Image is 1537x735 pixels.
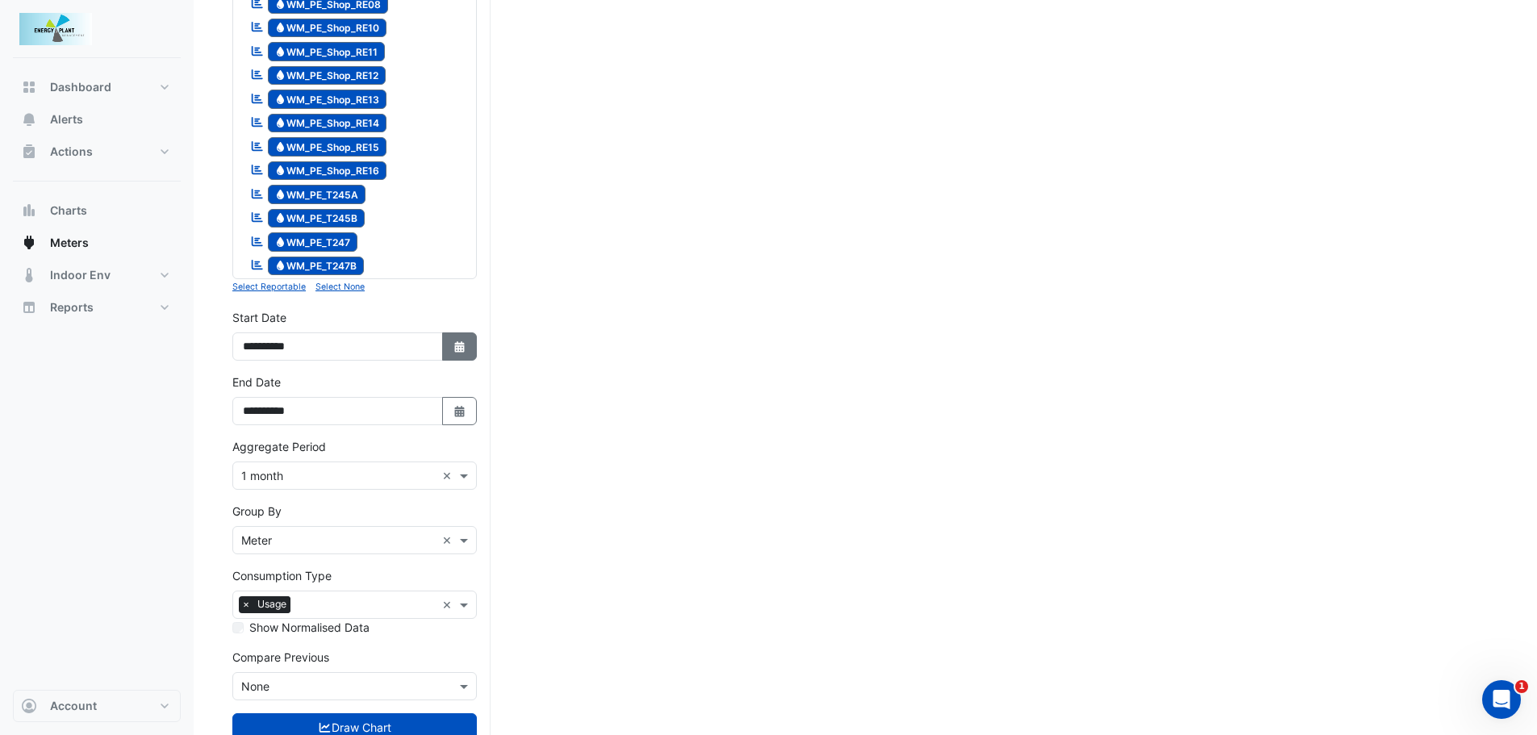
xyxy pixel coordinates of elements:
[50,698,97,714] span: Account
[268,42,386,61] span: WM_PE_Shop_RE11
[250,258,265,272] fa-icon: Reportable
[453,404,467,418] fa-icon: Select Date
[250,186,265,200] fa-icon: Reportable
[21,144,37,160] app-icon: Actions
[250,234,265,248] fa-icon: Reportable
[13,291,181,324] button: Reports
[232,438,326,455] label: Aggregate Period
[250,139,265,152] fa-icon: Reportable
[13,259,181,291] button: Indoor Env
[268,161,387,181] span: WM_PE_Shop_RE16
[268,209,365,228] span: WM_PE_T245B
[274,117,286,129] fa-icon: Water
[21,79,37,95] app-icon: Dashboard
[21,111,37,127] app-icon: Alerts
[13,71,181,103] button: Dashboard
[268,90,387,109] span: WM_PE_Shop_RE13
[13,690,181,722] button: Account
[50,203,87,219] span: Charts
[274,45,286,57] fa-icon: Water
[232,374,281,390] label: End Date
[239,596,253,612] span: ×
[232,279,306,294] button: Select Reportable
[253,596,290,612] span: Usage
[274,236,286,248] fa-icon: Water
[268,232,358,252] span: WM_PE_T247
[453,340,467,353] fa-icon: Select Date
[232,649,329,666] label: Compare Previous
[1515,680,1528,693] span: 1
[250,211,265,224] fa-icon: Reportable
[232,282,306,292] small: Select Reportable
[274,69,286,81] fa-icon: Water
[21,203,37,219] app-icon: Charts
[50,111,83,127] span: Alerts
[274,22,286,34] fa-icon: Water
[249,619,370,636] label: Show Normalised Data
[274,165,286,177] fa-icon: Water
[50,235,89,251] span: Meters
[268,137,387,157] span: WM_PE_Shop_RE15
[268,19,387,38] span: WM_PE_Shop_RE10
[13,103,181,136] button: Alerts
[274,140,286,152] fa-icon: Water
[50,79,111,95] span: Dashboard
[315,279,365,294] button: Select None
[13,227,181,259] button: Meters
[250,44,265,57] fa-icon: Reportable
[442,467,456,484] span: Clear
[21,235,37,251] app-icon: Meters
[13,136,181,168] button: Actions
[268,257,365,276] span: WM_PE_T247B
[315,282,365,292] small: Select None
[274,260,286,272] fa-icon: Water
[250,68,265,81] fa-icon: Reportable
[21,299,37,315] app-icon: Reports
[19,13,92,45] img: Company Logo
[232,567,332,584] label: Consumption Type
[442,532,456,549] span: Clear
[232,503,282,520] label: Group By
[1482,680,1521,719] iframe: Intercom live chat
[13,194,181,227] button: Charts
[21,267,37,283] app-icon: Indoor Env
[268,66,386,86] span: WM_PE_Shop_RE12
[250,20,265,34] fa-icon: Reportable
[250,91,265,105] fa-icon: Reportable
[250,115,265,129] fa-icon: Reportable
[50,267,111,283] span: Indoor Env
[232,309,286,326] label: Start Date
[442,596,456,613] span: Clear
[274,212,286,224] fa-icon: Water
[50,144,93,160] span: Actions
[268,185,366,204] span: WM_PE_T245A
[274,93,286,105] fa-icon: Water
[268,114,387,133] span: WM_PE_Shop_RE14
[50,299,94,315] span: Reports
[250,163,265,177] fa-icon: Reportable
[274,188,286,200] fa-icon: Water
